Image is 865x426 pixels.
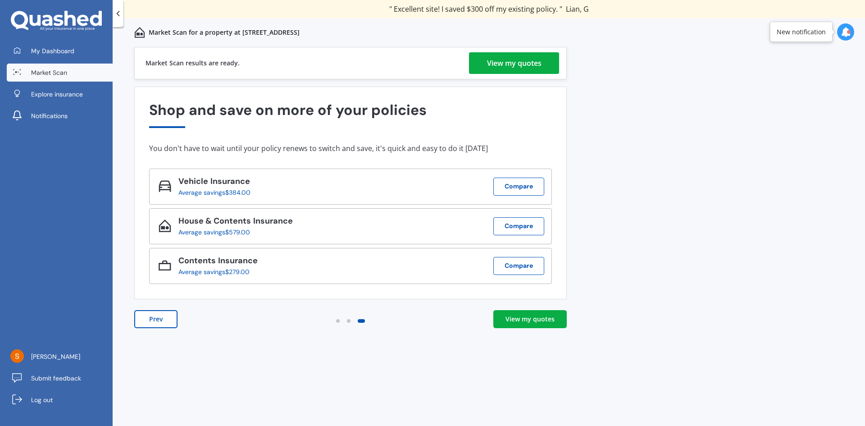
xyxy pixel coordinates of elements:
span: Submit feedback [31,374,81,383]
div: Market Scan results are ready. [146,47,240,79]
div: View my quotes [487,52,542,74]
span: [PERSON_NAME] [31,352,80,361]
a: Market Scan [7,64,113,82]
button: Compare [493,178,544,196]
button: Compare [493,217,544,235]
a: View my quotes [469,52,559,74]
a: Notifications [7,107,113,125]
img: House & Contents_icon [159,220,171,232]
p: Market Scan for a property at [STREET_ADDRESS] [149,28,300,37]
button: Prev [134,310,178,328]
a: [PERSON_NAME] [7,348,113,366]
span: Insurance [216,255,258,266]
span: Notifications [31,111,68,120]
a: Submit feedback [7,369,113,387]
img: ACg8ocL0Nmjn9lqsQzd04LtkElrqvfRzHrREXFAAkVXbzRW99iE6bA=s96-c [10,349,24,363]
a: Explore insurance [7,85,113,103]
span: My Dashboard [31,46,74,55]
div: Shop and save on more of your policies [149,102,552,128]
span: Explore insurance [31,90,83,99]
div: View my quotes [505,315,555,324]
img: Vehicle_icon [159,180,171,192]
img: Contents_icon [159,259,171,272]
span: Market Scan [31,68,67,77]
div: Contents [178,256,258,268]
a: My Dashboard [7,42,113,60]
span: Insurance [251,215,293,226]
a: Log out [7,391,113,409]
img: home-and-contents.b802091223b8502ef2dd.svg [134,27,145,38]
span: Log out [31,395,53,404]
div: Average savings $579.00 [178,229,286,236]
div: Average savings $279.00 [178,268,250,275]
div: Vehicle [178,177,258,189]
a: View my quotes [493,310,567,328]
span: Insurance [208,176,250,187]
div: Average savings $384.00 [178,189,250,196]
div: House & Contents [178,216,293,229]
button: Compare [493,257,544,275]
div: You don't have to wait until your policy renews to switch and save, it's quick and easy to do it ... [149,144,552,153]
div: New notification [777,27,826,37]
